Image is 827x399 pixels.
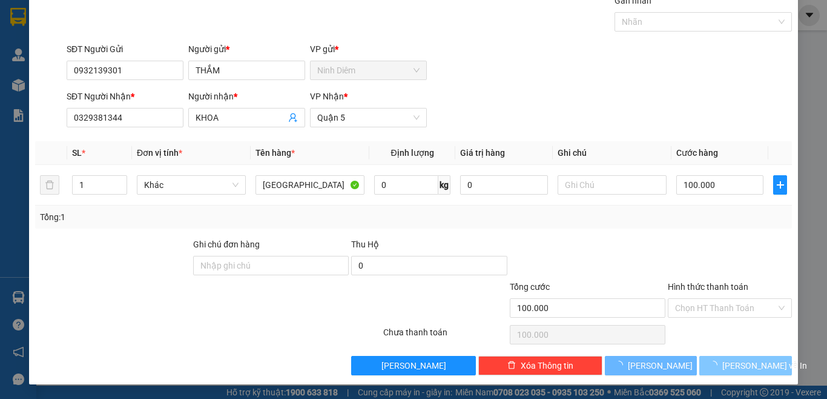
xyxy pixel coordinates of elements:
span: [PERSON_NAME] [381,359,446,372]
div: Người gửi [188,42,305,56]
button: [PERSON_NAME] [605,356,697,375]
input: VD: Bàn, Ghế [255,175,364,195]
span: [PERSON_NAME] [628,359,693,372]
span: Thu Hộ [351,240,379,249]
input: Ghi chú đơn hàng [193,256,349,275]
span: Giá trị hàng [460,148,505,158]
div: Chưa thanh toán [382,326,509,347]
span: Xóa Thông tin [521,359,573,372]
div: 30.000 [9,76,72,104]
div: Người nhận [188,90,305,103]
span: Tên hàng [255,148,295,158]
input: Ghi Chú [558,175,667,195]
button: [PERSON_NAME] [351,356,475,375]
button: plus [773,175,787,195]
div: VP gửi [310,42,427,56]
span: SL [72,148,82,158]
span: Ninh Diêm [317,61,420,79]
button: deleteXóa Thông tin [478,356,602,375]
span: kg [438,175,450,195]
span: plus [774,180,786,190]
span: Đã thu : [9,76,44,89]
span: Cước hàng [676,148,718,158]
span: delete [507,361,516,370]
span: Khác [144,176,239,194]
div: [PERSON_NAME] [79,10,176,38]
span: Định lượng [390,148,433,158]
span: VP Nhận [310,92,344,101]
div: TRÚC [79,38,176,52]
span: Quận 5 [317,109,420,127]
span: loading [709,361,722,369]
div: Ninh Diêm [10,10,70,39]
label: Hình thức thanh toán [668,282,748,292]
div: Tổng: 1 [40,210,320,224]
div: CƯỜNG [10,39,70,54]
label: Ghi chú đơn hàng [193,240,260,249]
div: SĐT Người Gửi [67,42,183,56]
span: Nhận: [79,10,108,23]
span: Tổng cước [510,282,550,292]
button: [PERSON_NAME] và In [699,356,792,375]
input: 0 [460,175,547,195]
span: Gửi: [10,12,29,24]
div: SĐT Người Nhận [67,90,183,103]
button: delete [40,175,59,195]
span: loading [614,361,628,369]
span: [PERSON_NAME] và In [722,359,807,372]
th: Ghi chú [553,141,671,165]
span: user-add [288,113,298,122]
span: Đơn vị tính [137,148,182,158]
div: 0934565908 [79,52,176,69]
